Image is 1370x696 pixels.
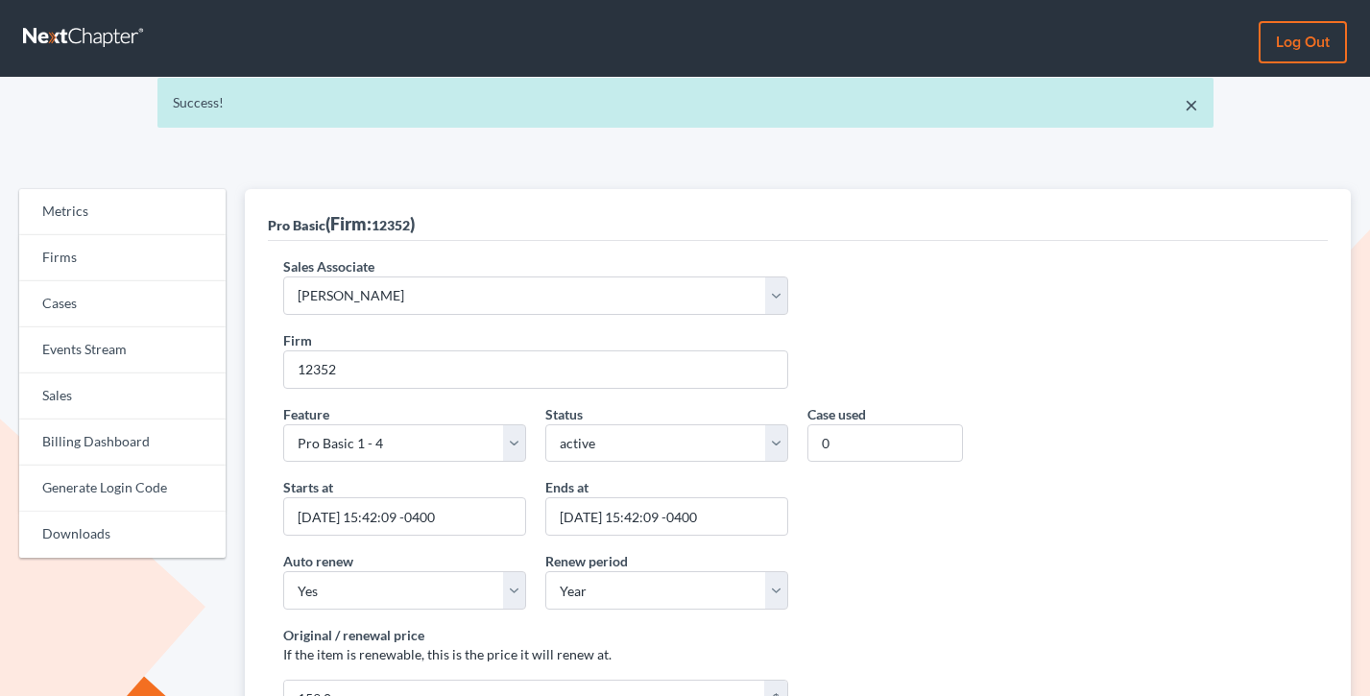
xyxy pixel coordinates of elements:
[283,350,788,389] input: 1234
[283,404,329,424] label: Feature
[283,477,333,497] label: Starts at
[283,551,353,571] label: Auto renew
[807,424,963,463] input: 0
[19,466,226,512] a: Generate Login Code
[283,645,788,664] p: If the item is renewable, this is the price it will renew at.
[19,420,226,466] a: Billing Dashboard
[283,625,424,645] label: Original / renewal price
[173,93,1198,112] div: Success!
[283,497,526,536] input: MM/DD/YYYY
[19,235,226,281] a: Firms
[372,217,410,233] span: 12352
[19,189,226,235] a: Metrics
[545,497,788,536] input: MM/DD/YYYY
[19,327,226,373] a: Events Stream
[19,281,226,327] a: Cases
[19,512,226,558] a: Downloads
[545,477,589,497] label: Ends at
[545,551,628,571] label: Renew period
[283,256,374,276] label: Sales Associate
[283,330,312,350] label: Firm
[19,373,226,420] a: Sales
[545,404,583,424] label: Status
[268,212,415,235] div: (Firm: )
[268,217,325,233] span: Pro Basic
[1185,93,1198,116] a: ×
[807,404,866,424] label: Case used
[1259,21,1347,63] a: Log out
